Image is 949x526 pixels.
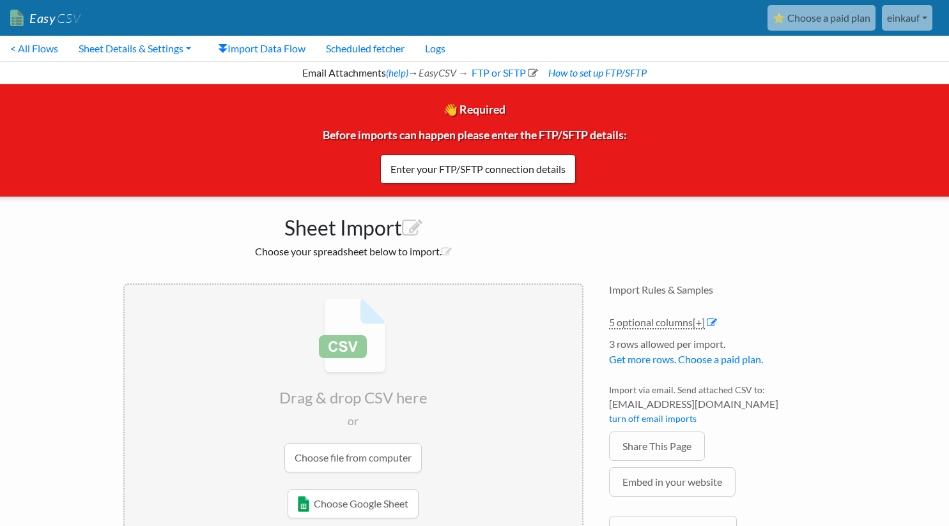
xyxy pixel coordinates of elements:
[609,413,697,424] a: turn off email imports
[609,396,826,412] span: [EMAIL_ADDRESS][DOMAIN_NAME]
[316,36,415,61] a: Scheduled fetcher
[56,10,81,26] span: CSV
[10,5,81,31] a: EasyCSV
[609,336,826,373] li: 3 rows allowed per import.
[609,432,705,461] a: Share This Page
[123,245,583,257] h2: Choose your spreadsheet below to import.
[609,383,826,432] li: Import via email. Send attached CSV to:
[419,66,468,79] i: EasyCSV →
[380,154,576,184] a: Enter your FTP/SFTP connection details
[768,5,876,31] a: ⭐ Choose a paid plan
[323,103,627,172] span: 👋 Required Before imports can happen please enter the FTP/SFTP details:
[882,5,932,31] a: einkauf
[208,36,316,61] a: Import Data Flow
[609,467,736,497] a: Embed in your website
[386,67,408,79] a: (help)
[693,316,705,328] span: [+]
[470,66,538,79] a: FTP or SFTP
[288,489,419,518] a: Choose Google Sheet
[415,36,456,61] a: Logs
[123,209,583,240] h1: Sheet Import
[546,66,647,79] a: How to set up FTP/SFTP
[609,283,826,296] h4: Import Rules & Samples
[609,316,705,329] a: 5 optional columns[+]
[609,353,763,365] a: Get more rows. Choose a paid plan.
[68,36,201,61] a: Sheet Details & Settings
